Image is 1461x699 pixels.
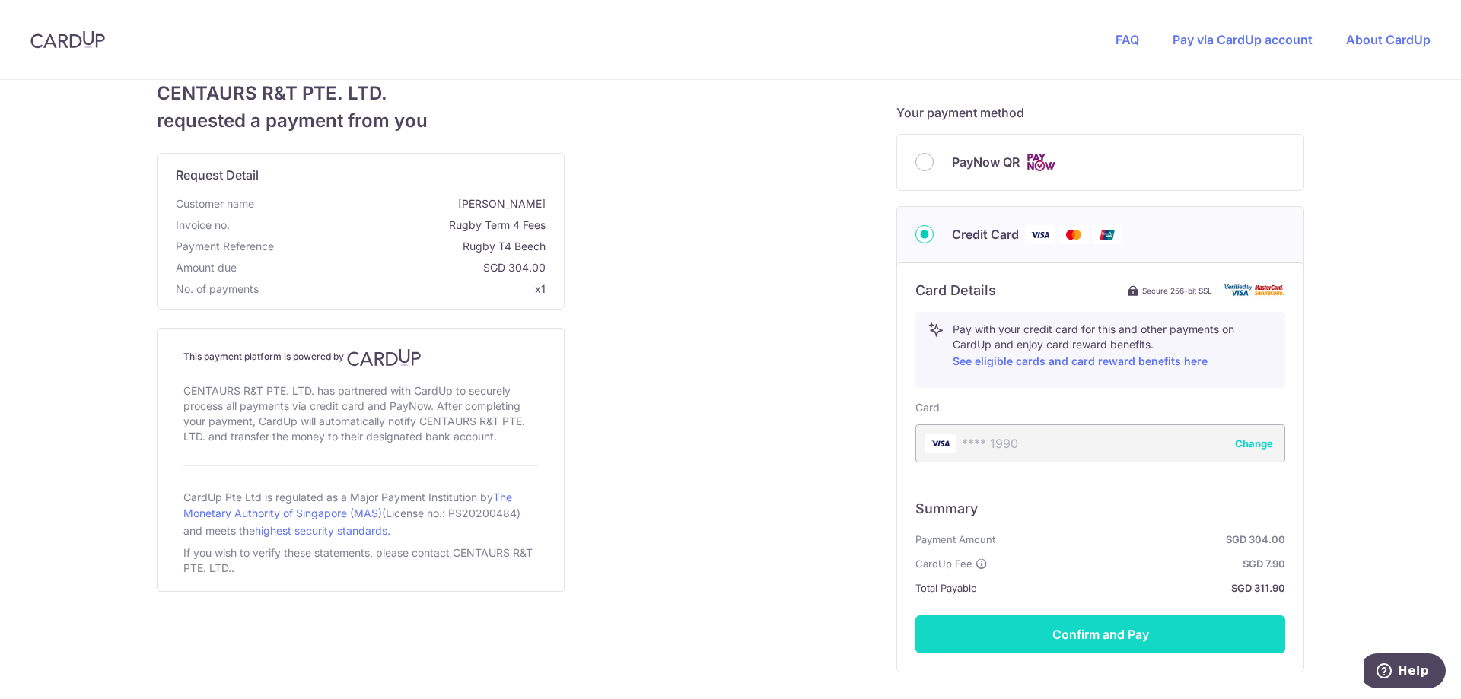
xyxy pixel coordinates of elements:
span: Rugby T4 Beech [280,239,546,254]
img: Cards logo [1026,153,1056,172]
a: highest security standards [255,524,387,537]
img: Union Pay [1092,225,1122,244]
span: Payment Amount [915,530,995,548]
span: No. of payments [176,281,259,297]
span: Total Payable [915,579,977,597]
span: Amount due [176,260,237,275]
span: CENTAURS R&T PTE. LTD. [157,80,565,107]
span: CardUp Fee [915,554,972,573]
h5: Your payment method [896,103,1304,122]
button: Confirm and Pay [915,615,1285,653]
img: Visa [1025,225,1055,244]
img: CardUp [30,30,105,49]
label: Card [915,400,940,415]
span: x1 [535,282,546,295]
span: Rugby Term 4 Fees [236,218,546,233]
span: Credit Card [952,225,1019,243]
iframe: Opens a widget where you can find more information [1364,653,1446,691]
div: Credit Card Visa Mastercard Union Pay [915,225,1285,244]
img: CardUp [347,348,422,367]
img: Mastercard [1058,225,1089,244]
span: requested a payment from you [157,107,565,135]
img: card secure [1224,284,1285,297]
span: translation missing: en.request_detail [176,167,259,183]
div: CardUp Pte Ltd is regulated as a Major Payment Institution by (License no.: PS20200484) and meets... [183,485,538,542]
a: Pay via CardUp account [1173,32,1313,47]
strong: SGD 304.00 [1001,530,1285,548]
a: See eligible cards and card reward benefits here [953,354,1208,367]
div: PayNow QR Cards logo [915,153,1285,172]
span: Secure 256-bit SSL [1142,284,1212,297]
button: Change [1235,436,1273,451]
strong: SGD 311.90 [983,579,1285,597]
span: translation missing: en.payment_reference [176,240,274,253]
span: [PERSON_NAME] [260,196,546,211]
span: SGD 304.00 [243,260,546,275]
h4: This payment platform is powered by [183,348,538,367]
span: Customer name [176,196,254,211]
div: CENTAURS R&T PTE. LTD. has partnered with CardUp to securely process all payments via credit card... [183,380,538,447]
span: Invoice no. [176,218,230,233]
a: About CardUp [1346,32,1431,47]
strong: SGD 7.90 [994,554,1285,573]
a: FAQ [1116,32,1139,47]
div: If you wish to verify these statements, please contact CENTAURS R&T PTE. LTD.. [183,542,538,579]
h6: Summary [915,500,1285,518]
p: Pay with your credit card for this and other payments on CardUp and enjoy card reward benefits. [953,322,1272,370]
span: PayNow QR [952,153,1020,171]
h6: Card Details [915,281,996,300]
